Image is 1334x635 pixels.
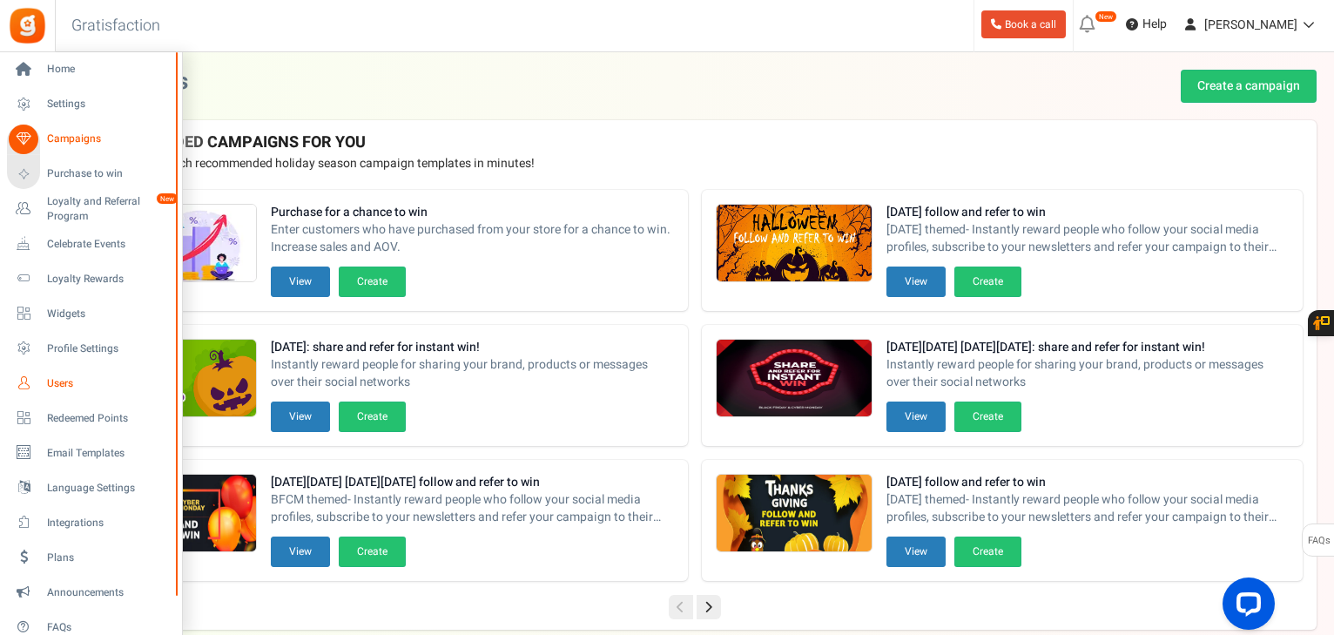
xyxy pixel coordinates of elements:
a: Profile Settings [7,334,174,363]
span: Users [47,376,169,391]
button: Create [339,402,406,432]
span: Loyalty Rewards [47,272,169,287]
img: Recommended Campaigns [717,475,872,553]
button: Create [339,267,406,297]
a: Plans [7,543,174,572]
button: View [271,537,330,567]
a: Loyalty and Referral Program New [7,194,174,224]
button: View [886,402,946,432]
button: Create [954,402,1021,432]
span: [DATE] themed- Instantly reward people who follow your social media profiles, subscribe to your n... [886,221,1290,256]
span: Integrations [47,516,169,530]
button: View [886,537,946,567]
span: Profile Settings [47,341,169,356]
p: Preview and launch recommended holiday season campaign templates in minutes! [86,155,1303,172]
img: Gratisfaction [8,6,47,45]
a: Language Settings [7,473,174,503]
span: FAQs [1307,524,1331,557]
h3: Gratisfaction [52,9,179,44]
a: Book a call [981,10,1066,38]
span: [PERSON_NAME] [1204,16,1297,34]
button: View [886,267,946,297]
a: Help [1119,10,1174,38]
strong: [DATE]: share and refer for instant win! [271,339,674,356]
a: Settings [7,90,174,119]
button: View [271,402,330,432]
span: Email Templates [47,446,169,461]
a: Users [7,368,174,398]
img: Recommended Campaigns [717,205,872,283]
span: Widgets [47,307,169,321]
button: Create [954,537,1021,567]
strong: [DATE][DATE] [DATE][DATE] follow and refer to win [271,474,674,491]
button: View [271,267,330,297]
strong: [DATE] follow and refer to win [886,474,1290,491]
span: Redeemed Points [47,411,169,426]
a: Celebrate Events [7,229,174,259]
h4: RECOMMENDED CAMPAIGNS FOR YOU [86,134,1303,152]
span: Settings [47,97,169,111]
span: [DATE] themed- Instantly reward people who follow your social media profiles, subscribe to your n... [886,491,1290,526]
span: BFCM themed- Instantly reward people who follow your social media profiles, subscribe to your new... [271,491,674,526]
a: Redeemed Points [7,403,174,433]
span: Enter customers who have purchased from your store for a chance to win. Increase sales and AOV. [271,221,674,256]
em: New [1095,10,1117,23]
span: Celebrate Events [47,237,169,252]
span: Instantly reward people for sharing your brand, products or messages over their social networks [271,356,674,391]
a: Email Templates [7,438,174,468]
a: Integrations [7,508,174,537]
a: Loyalty Rewards [7,264,174,294]
a: Home [7,55,174,84]
a: Create a campaign [1181,70,1317,103]
span: Language Settings [47,481,169,496]
span: FAQs [47,620,169,635]
em: New [156,193,179,205]
span: Announcements [47,585,169,600]
span: Campaigns [47,132,169,146]
span: Instantly reward people for sharing your brand, products or messages over their social networks [886,356,1290,391]
strong: Purchase for a chance to win [271,204,674,221]
span: Plans [47,551,169,565]
strong: [DATE][DATE] [DATE][DATE]: share and refer for instant win! [886,339,1290,356]
button: Create [339,537,406,567]
span: Home [47,62,169,77]
button: Create [954,267,1021,297]
strong: [DATE] follow and refer to win [886,204,1290,221]
span: Help [1138,16,1167,33]
a: Campaigns [7,125,174,154]
span: Loyalty and Referral Program [47,194,174,224]
a: Announcements [7,578,174,607]
span: Purchase to win [47,166,169,181]
a: Purchase to win [7,159,174,189]
a: Widgets [7,299,174,328]
img: Recommended Campaigns [717,340,872,418]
